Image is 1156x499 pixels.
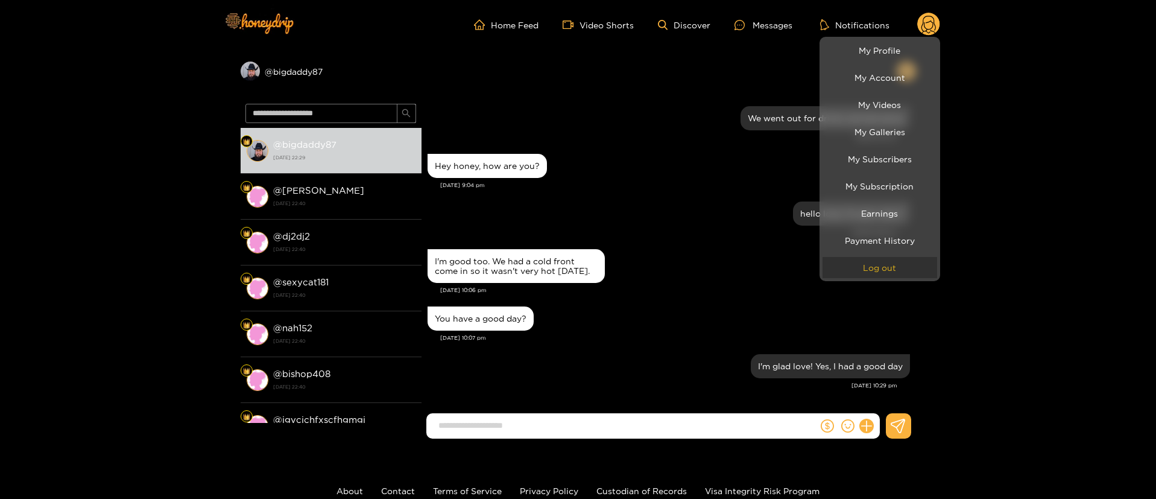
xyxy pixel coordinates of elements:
[823,40,937,61] a: My Profile
[823,148,937,170] a: My Subscribers
[823,203,937,224] a: Earnings
[823,121,937,142] a: My Galleries
[823,257,937,278] button: Log out
[823,230,937,251] a: Payment History
[823,94,937,115] a: My Videos
[823,176,937,197] a: My Subscription
[823,67,937,88] a: My Account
